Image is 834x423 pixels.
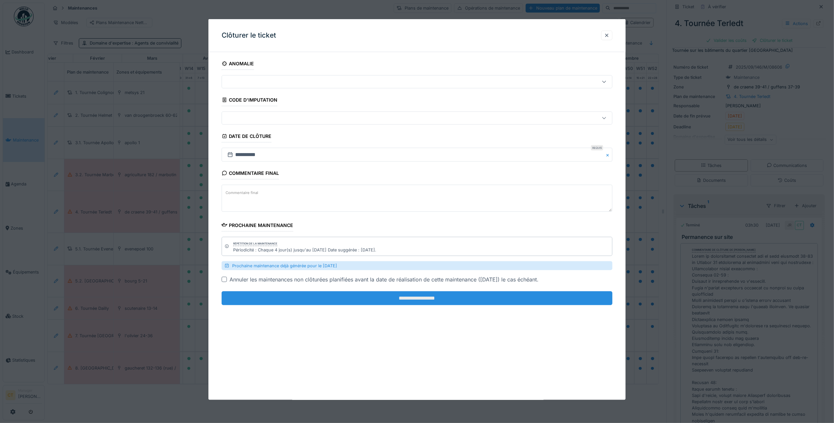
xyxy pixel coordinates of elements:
label: Commentaire final [224,188,260,197]
div: Anomalie [222,59,254,70]
h3: Clôturer le ticket [222,31,276,40]
div: Code d'imputation [222,95,277,106]
div: Prochaine maintenance déjà générée pour le [DATE] [222,261,612,270]
button: Close [605,148,612,162]
div: Annuler les maintenances non clôturées planifiées avant la date de réalisation de cette maintenan... [230,276,539,283]
div: Prochaine maintenance [222,220,293,231]
div: Répétition de la maintenance [233,241,277,246]
div: Commentaire final [222,168,279,179]
div: Date de clôture [222,131,271,143]
div: Périodicité : Chaque 4 jour(s) jusqu'au [DATE] Date suggérée : [DATE]. [233,247,376,253]
div: Requis [591,145,603,150]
